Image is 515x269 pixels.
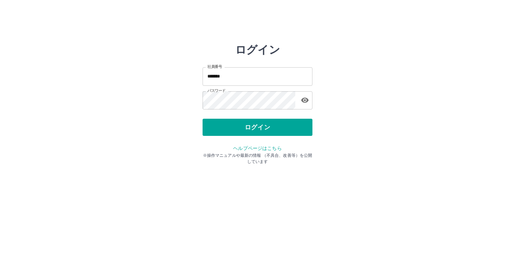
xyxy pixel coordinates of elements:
a: ヘルプページはこちら [233,145,282,151]
label: 社員番号 [207,64,222,69]
h2: ログイン [235,43,280,56]
p: ※操作マニュアルや最新の情報 （不具合、改善等）を公開しています [203,152,312,165]
button: ログイン [203,119,312,136]
label: パスワード [207,88,226,93]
